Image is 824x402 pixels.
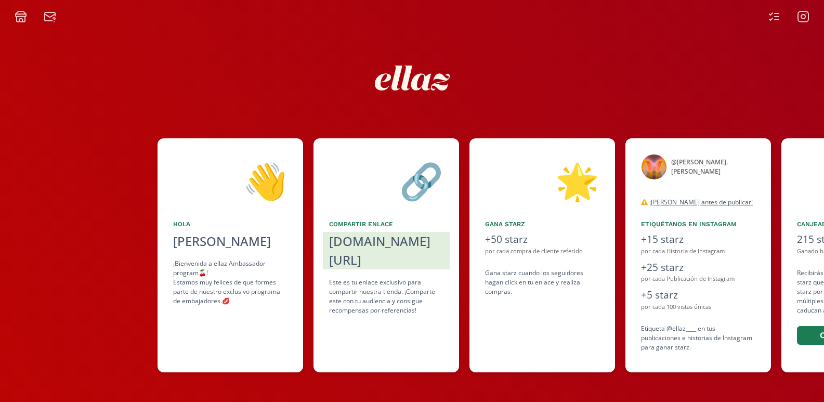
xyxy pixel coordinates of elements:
[641,154,667,180] img: 355290117_6441669875925291_6931941137007987740_n.jpg
[173,219,287,229] div: Hola
[329,278,443,315] div: Este es tu enlace exclusivo para compartir nuestra tienda. ¡Comparte este con tu audiencia y cons...
[173,154,287,207] div: 👋
[649,198,753,206] u: ¡[PERSON_NAME] antes de publicar!
[329,219,443,229] div: Compartir Enlace
[485,268,599,296] div: Gana starz cuando los seguidores hagan click en tu enlace y realiza compras .
[641,247,755,256] div: por cada Historia de Instagram
[671,158,755,176] div: @ [PERSON_NAME].[PERSON_NAME]
[641,260,755,275] div: +25 starz
[485,247,599,256] div: por cada compra de cliente referido
[485,154,599,207] div: 🌟
[485,232,599,247] div: +50 starz
[329,232,443,269] div: [DOMAIN_NAME][URL]
[641,275,755,283] div: por cada Publicación de Instagram
[485,219,599,229] div: Gana starz
[173,232,287,251] div: [PERSON_NAME]
[641,324,755,352] div: Etiqueta @ellaz____ en tus publicaciones e historias de Instagram para ganar starz.
[365,31,459,125] img: nKmKAABZpYV7
[173,259,287,306] div: ¡Bienvenida a ellaz Ambassador program🍒! Estamos muy felices de que formes parte de nuestro exclu...
[329,154,443,207] div: 🔗
[641,232,755,247] div: +15 starz
[641,219,755,229] div: Etiquétanos en Instagram
[641,288,755,303] div: +5 starz
[641,303,755,312] div: por cada 100 vistas únicas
